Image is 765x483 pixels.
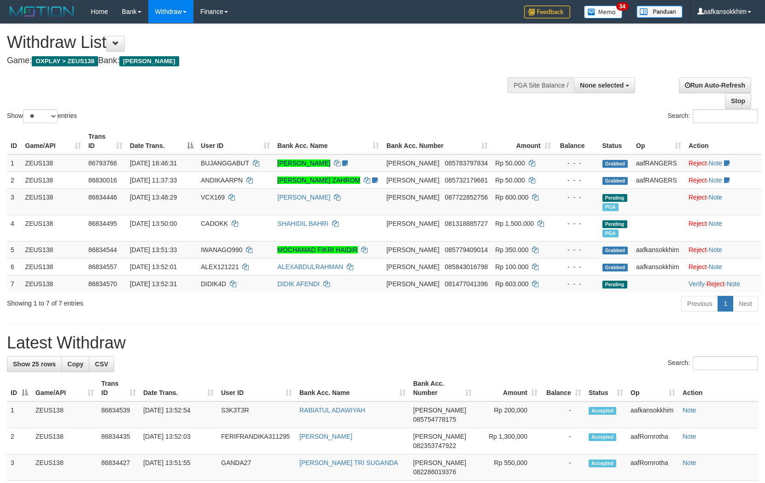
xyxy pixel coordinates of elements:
[201,280,226,288] span: DIDIK4D
[683,433,696,440] a: Note
[130,246,177,253] span: [DATE] 13:51:33
[445,246,488,253] span: Copy 085779409014 to clipboard
[201,246,243,253] span: IWANAGO990
[475,454,541,481] td: Rp 550,000
[386,159,439,167] span: [PERSON_NAME]
[130,220,177,227] span: [DATE] 13:50:00
[683,406,696,414] a: Note
[217,428,296,454] td: FERIFRANDIKA311295
[627,401,679,428] td: aafkansokkhim
[445,159,488,167] span: Copy 085783797834 to clipboard
[541,454,585,481] td: -
[709,194,723,201] a: Note
[683,459,696,466] a: Note
[130,159,177,167] span: [DATE] 18:46:31
[217,401,296,428] td: S3K3T3R
[88,177,117,184] span: 86830016
[119,56,179,66] span: [PERSON_NAME]
[685,188,761,215] td: ·
[413,406,466,414] span: [PERSON_NAME]
[495,280,528,288] span: Rp 603.000
[7,128,22,154] th: ID
[555,128,599,154] th: Balance
[88,194,117,201] span: 86834446
[7,275,22,292] td: 7
[201,159,249,167] span: BUJANGGABUT
[495,194,528,201] span: Rp 600.000
[22,215,85,241] td: ZEUS138
[32,375,98,401] th: Game/API: activate to sort column ascending
[32,428,98,454] td: ZEUS138
[475,428,541,454] td: Rp 1,300,000
[508,77,574,93] div: PGA Site Balance /
[7,241,22,258] td: 5
[217,375,296,401] th: User ID: activate to sort column ascending
[386,263,439,271] span: [PERSON_NAME]
[689,177,707,184] a: Reject
[130,194,177,201] span: [DATE] 13:48:29
[689,220,707,227] a: Reject
[685,215,761,241] td: ·
[61,356,89,372] a: Copy
[668,356,758,370] label: Search:
[681,296,718,312] a: Previous
[67,360,83,368] span: Copy
[201,177,243,184] span: ANDIKAARPN
[277,220,328,227] a: SHAHIDIL BAHRI
[383,128,491,154] th: Bank Acc. Number: activate to sort column ascending
[709,246,723,253] a: Note
[22,275,85,292] td: ZEUS138
[685,171,761,188] td: ·
[277,177,360,184] a: [PERSON_NAME] ZAHROM
[386,246,439,253] span: [PERSON_NAME]
[22,241,85,258] td: ZEUS138
[32,56,98,66] span: OXPLAY > ZEUS138
[413,459,466,466] span: [PERSON_NAME]
[495,159,525,167] span: Rp 50.000
[98,428,140,454] td: 86834435
[22,188,85,215] td: ZEUS138
[7,334,758,352] h1: Latest Withdraw
[409,375,475,401] th: Bank Acc. Number: activate to sort column ascending
[685,241,761,258] td: ·
[98,401,140,428] td: 86834539
[558,193,595,202] div: - - -
[299,433,352,440] a: [PERSON_NAME]
[7,33,501,52] h1: Withdraw List
[726,280,740,288] a: Note
[689,159,707,167] a: Reject
[7,428,32,454] td: 2
[679,375,758,401] th: Action
[602,177,628,185] span: Grabbed
[88,159,117,167] span: 86793766
[602,247,628,254] span: Grabbed
[679,77,751,93] a: Run Auto-Refresh
[140,428,217,454] td: [DATE] 13:52:03
[23,109,58,123] select: Showentries
[7,454,32,481] td: 3
[685,128,761,154] th: Action
[197,128,274,154] th: User ID: activate to sort column ascending
[217,454,296,481] td: GANDA27
[98,454,140,481] td: 86834427
[386,194,439,201] span: [PERSON_NAME]
[627,375,679,401] th: Op: activate to sort column ascending
[7,401,32,428] td: 1
[495,220,534,227] span: Rp 1.500.000
[386,280,439,288] span: [PERSON_NAME]
[558,159,595,168] div: - - -
[541,428,585,454] td: -
[88,220,117,227] span: 86834495
[140,454,217,481] td: [DATE] 13:51:55
[201,220,228,227] span: CADOKK
[95,360,108,368] span: CSV
[299,459,398,466] a: [PERSON_NAME] TRI SUGANDA
[413,442,456,449] span: Copy 082353747922 to clipboard
[558,245,595,254] div: - - -
[7,356,62,372] a: Show 25 rows
[88,263,117,271] span: 86834557
[733,296,758,312] a: Next
[602,220,627,228] span: Pending
[558,176,595,185] div: - - -
[495,263,528,271] span: Rp 100.000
